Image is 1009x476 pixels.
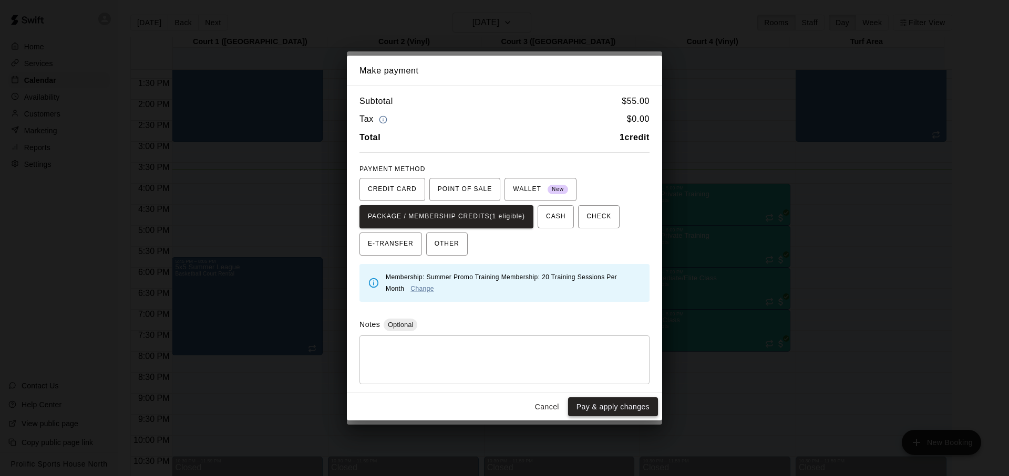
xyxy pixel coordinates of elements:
[438,181,492,198] span: POINT OF SALE
[368,208,525,225] span: PACKAGE / MEMBERSHIP CREDITS (1 eligible)
[359,112,390,126] h6: Tax
[359,320,380,329] label: Notes
[386,273,617,292] span: Membership: Summer Promo Training Membership: 20 Training Sessions Per Month
[504,178,576,201] button: WALLET New
[620,133,650,142] b: 1 credit
[586,208,611,225] span: CHECK
[627,112,650,126] h6: $ 0.00
[622,94,650,108] h6: $ 55.00
[513,181,568,198] span: WALLET
[568,397,658,417] button: Pay & apply changes
[384,321,417,329] span: Optional
[429,178,500,201] button: POINT OF SALE
[410,285,434,292] a: Change
[538,205,574,228] button: CASH
[359,232,422,256] button: E-TRANSFER
[548,183,568,197] span: New
[359,205,533,228] button: PACKAGE / MEMBERSHIP CREDITS(1 eligible)
[368,181,417,198] span: CREDIT CARD
[359,94,393,108] h6: Subtotal
[435,236,459,252] span: OTHER
[347,56,662,86] h2: Make payment
[426,232,468,256] button: OTHER
[359,178,425,201] button: CREDIT CARD
[578,205,620,228] button: CHECK
[530,397,564,417] button: Cancel
[368,236,414,252] span: E-TRANSFER
[359,165,425,173] span: PAYMENT METHOD
[546,208,565,225] span: CASH
[359,133,380,142] b: Total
